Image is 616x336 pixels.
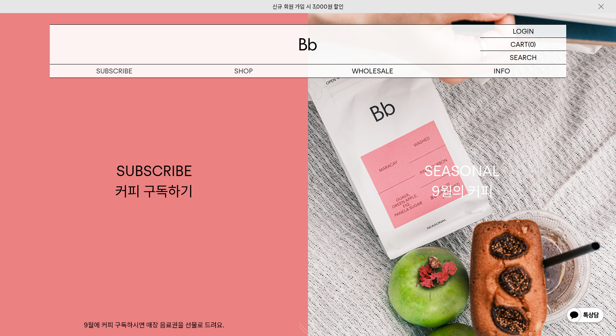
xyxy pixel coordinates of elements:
a: CART (0) [480,38,566,51]
img: 카카오톡 채널 1:1 채팅 버튼 [566,307,605,325]
a: LOGIN [480,25,566,38]
p: INFO [437,64,566,78]
p: WHOLESALE [308,64,437,78]
a: SHOP [179,64,308,78]
p: LOGIN [513,25,534,37]
div: SUBSCRIBE 커피 구독하기 [115,161,193,201]
div: SEASONAL 9월의 커피 [424,161,500,201]
a: SUBSCRIBE [50,64,179,78]
p: SEARCH [510,51,537,64]
a: 신규 회원 가입 시 3,000원 할인 [272,3,344,10]
p: CART [510,38,528,51]
p: (0) [528,38,536,51]
img: 로고 [299,38,317,51]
